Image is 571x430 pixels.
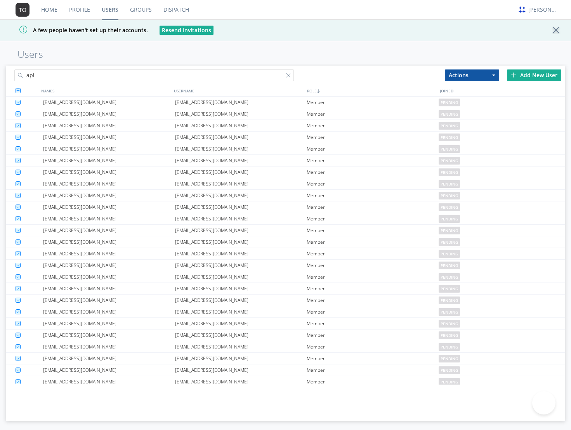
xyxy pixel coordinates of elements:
img: 373638.png [16,3,30,17]
span: pending [439,157,460,165]
div: [EMAIL_ADDRESS][DOMAIN_NAME] [175,120,307,131]
a: [EMAIL_ADDRESS][DOMAIN_NAME][EMAIL_ADDRESS][DOMAIN_NAME]Memberpending [6,329,566,341]
div: Member [307,108,439,120]
div: USERNAME [172,85,305,96]
div: Member [307,353,439,364]
a: [EMAIL_ADDRESS][DOMAIN_NAME][EMAIL_ADDRESS][DOMAIN_NAME]Memberpending [6,236,566,248]
div: [EMAIL_ADDRESS][DOMAIN_NAME] [175,132,307,143]
div: [EMAIL_ADDRESS][DOMAIN_NAME] [175,376,307,387]
a: [EMAIL_ADDRESS][DOMAIN_NAME][EMAIL_ADDRESS][DOMAIN_NAME]Memberpending [6,201,566,213]
a: [EMAIL_ADDRESS][DOMAIN_NAME][EMAIL_ADDRESS][DOMAIN_NAME]Memberpending [6,271,566,283]
div: [EMAIL_ADDRESS][DOMAIN_NAME] [43,364,175,376]
div: [EMAIL_ADDRESS][DOMAIN_NAME] [43,295,175,306]
span: pending [439,192,460,199]
span: pending [439,145,460,153]
div: [EMAIL_ADDRESS][DOMAIN_NAME] [43,132,175,143]
div: [EMAIL_ADDRESS][DOMAIN_NAME] [43,201,175,213]
a: [EMAIL_ADDRESS][DOMAIN_NAME][EMAIL_ADDRESS][DOMAIN_NAME]Memberpending [6,178,566,190]
div: [EMAIL_ADDRESS][DOMAIN_NAME] [43,376,175,387]
div: [EMAIL_ADDRESS][DOMAIN_NAME] [175,155,307,166]
div: [EMAIL_ADDRESS][DOMAIN_NAME] [43,166,175,178]
div: [EMAIL_ADDRESS][DOMAIN_NAME] [175,225,307,236]
a: [EMAIL_ADDRESS][DOMAIN_NAME][EMAIL_ADDRESS][DOMAIN_NAME]Memberpending [6,132,566,143]
div: [PERSON_NAME] [528,6,557,14]
div: [EMAIL_ADDRESS][DOMAIN_NAME] [43,97,175,108]
div: [EMAIL_ADDRESS][DOMAIN_NAME] [43,213,175,224]
div: Member [307,260,439,271]
div: [EMAIL_ADDRESS][DOMAIN_NAME] [175,318,307,329]
div: [EMAIL_ADDRESS][DOMAIN_NAME] [175,201,307,213]
span: pending [439,308,460,316]
span: pending [439,134,460,141]
div: Member [307,201,439,213]
a: [EMAIL_ADDRESS][DOMAIN_NAME][EMAIL_ADDRESS][DOMAIN_NAME]Memberpending [6,306,566,318]
span: pending [439,122,460,130]
div: Member [307,295,439,306]
div: JOINED [438,85,571,96]
div: Member [307,155,439,166]
div: Member [307,236,439,248]
button: Actions [445,69,499,81]
div: Member [307,213,439,224]
div: [EMAIL_ADDRESS][DOMAIN_NAME] [175,353,307,364]
span: pending [439,215,460,223]
div: [EMAIL_ADDRESS][DOMAIN_NAME] [175,178,307,189]
span: pending [439,238,460,246]
span: pending [439,273,460,281]
div: [EMAIL_ADDRESS][DOMAIN_NAME] [43,190,175,201]
a: [EMAIL_ADDRESS][DOMAIN_NAME][EMAIL_ADDRESS][DOMAIN_NAME]Memberpending [6,248,566,260]
div: NAMES [39,85,172,96]
div: [EMAIL_ADDRESS][DOMAIN_NAME] [175,190,307,201]
div: [EMAIL_ADDRESS][DOMAIN_NAME] [43,318,175,329]
a: [EMAIL_ADDRESS][DOMAIN_NAME][EMAIL_ADDRESS][DOMAIN_NAME]Memberpending [6,108,566,120]
a: [EMAIL_ADDRESS][DOMAIN_NAME][EMAIL_ADDRESS][DOMAIN_NAME]Memberpending [6,353,566,364]
a: [EMAIL_ADDRESS][DOMAIN_NAME][EMAIL_ADDRESS][DOMAIN_NAME]Memberpending [6,295,566,306]
div: Member [307,190,439,201]
span: pending [439,378,460,386]
span: pending [439,320,460,328]
div: [EMAIL_ADDRESS][DOMAIN_NAME] [43,108,175,120]
div: [EMAIL_ADDRESS][DOMAIN_NAME] [175,306,307,317]
span: pending [439,296,460,304]
button: Resend Invitations [160,26,213,35]
div: [EMAIL_ADDRESS][DOMAIN_NAME] [175,283,307,294]
a: [EMAIL_ADDRESS][DOMAIN_NAME][EMAIL_ADDRESS][DOMAIN_NAME]Memberpending [6,260,566,271]
a: [EMAIL_ADDRESS][DOMAIN_NAME][EMAIL_ADDRESS][DOMAIN_NAME]Memberpending [6,213,566,225]
span: pending [439,366,460,374]
span: pending [439,110,460,118]
div: [EMAIL_ADDRESS][DOMAIN_NAME] [43,143,175,154]
div: Member [307,120,439,131]
div: [EMAIL_ADDRESS][DOMAIN_NAME] [43,155,175,166]
a: [EMAIL_ADDRESS][DOMAIN_NAME][EMAIL_ADDRESS][DOMAIN_NAME]Memberpending [6,341,566,353]
div: [EMAIL_ADDRESS][DOMAIN_NAME] [43,341,175,352]
div: Member [307,283,439,294]
div: Member [307,376,439,387]
div: Member [307,225,439,236]
span: A few people haven't set up their accounts. [6,26,148,34]
a: [EMAIL_ADDRESS][DOMAIN_NAME][EMAIL_ADDRESS][DOMAIN_NAME]Memberpending [6,318,566,329]
span: pending [439,99,460,106]
img: c330c3ba385d4e5d80051422fb06f8d0 [518,5,526,14]
span: pending [439,285,460,293]
div: [EMAIL_ADDRESS][DOMAIN_NAME] [175,364,307,376]
a: [EMAIL_ADDRESS][DOMAIN_NAME][EMAIL_ADDRESS][DOMAIN_NAME]Memberpending [6,283,566,295]
div: [EMAIL_ADDRESS][DOMAIN_NAME] [175,295,307,306]
a: [EMAIL_ADDRESS][DOMAIN_NAME][EMAIL_ADDRESS][DOMAIN_NAME]Memberpending [6,190,566,201]
div: [EMAIL_ADDRESS][DOMAIN_NAME] [43,306,175,317]
div: Member [307,248,439,259]
div: Member [307,97,439,108]
div: [EMAIL_ADDRESS][DOMAIN_NAME] [43,236,175,248]
div: [EMAIL_ADDRESS][DOMAIN_NAME] [43,225,175,236]
div: Member [307,364,439,376]
a: [EMAIL_ADDRESS][DOMAIN_NAME][EMAIL_ADDRESS][DOMAIN_NAME]Memberpending [6,225,566,236]
div: [EMAIL_ADDRESS][DOMAIN_NAME] [43,120,175,131]
div: Member [307,318,439,329]
span: pending [439,331,460,339]
img: plus.svg [511,72,516,78]
div: ROLE [305,85,438,96]
div: [EMAIL_ADDRESS][DOMAIN_NAME] [175,341,307,352]
div: [EMAIL_ADDRESS][DOMAIN_NAME] [175,329,307,341]
a: [EMAIL_ADDRESS][DOMAIN_NAME][EMAIL_ADDRESS][DOMAIN_NAME]Memberpending [6,364,566,376]
span: pending [439,168,460,176]
div: Member [307,306,439,317]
